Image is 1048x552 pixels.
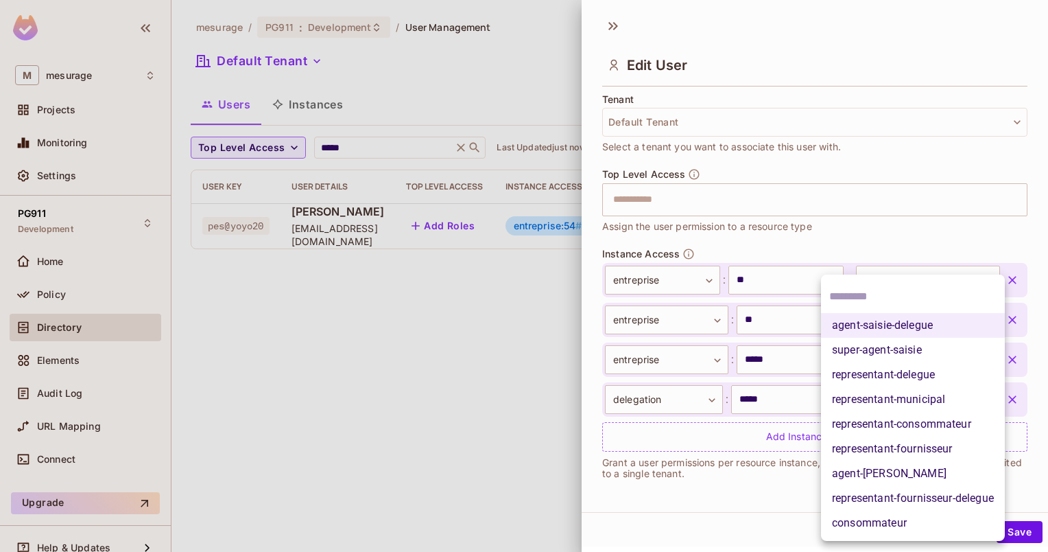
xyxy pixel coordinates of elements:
[821,363,1005,387] li: representant-delegue
[821,461,1005,486] li: agent-[PERSON_NAME]
[821,412,1005,437] li: representant-consommateur
[821,313,1005,338] li: agent-saisie-delegue
[821,437,1005,461] li: representant-fournisseur
[821,387,1005,412] li: representant-municipal
[821,511,1005,536] li: consommateur
[821,486,1005,511] li: representant-fournisseur-delegue
[821,338,1005,363] li: super-agent-saisie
